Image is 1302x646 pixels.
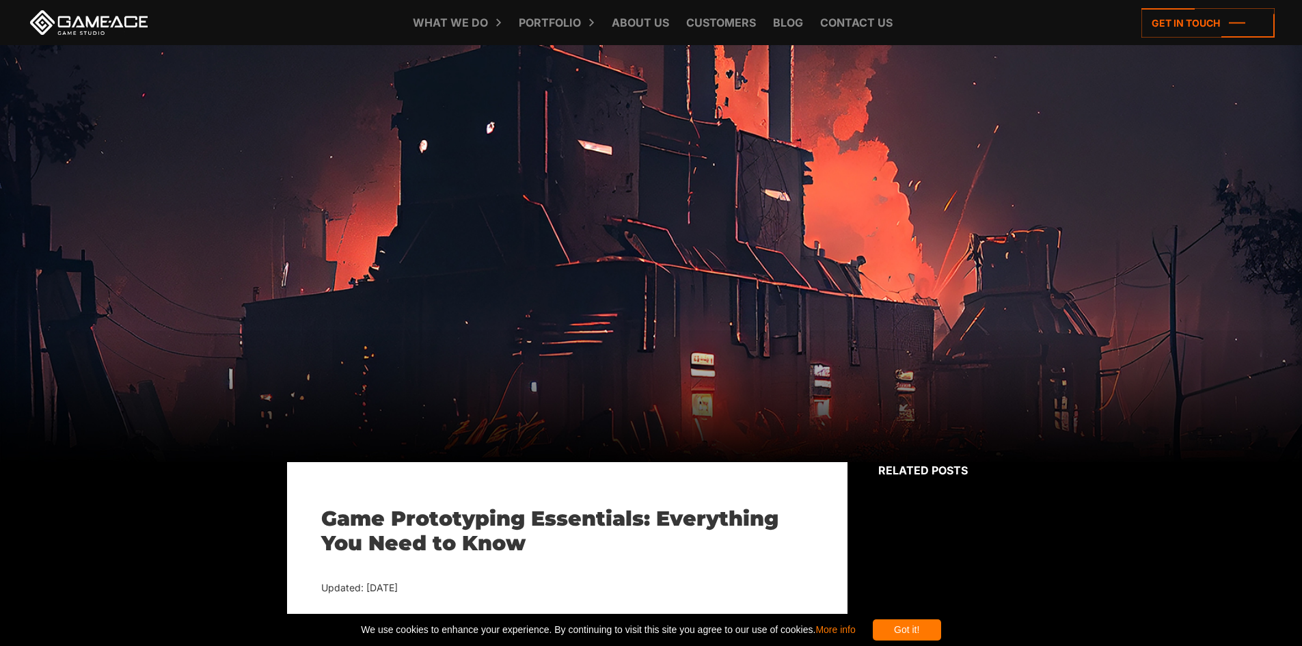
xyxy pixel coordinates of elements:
[321,580,813,597] div: Updated: [DATE]
[873,619,941,641] div: Got it!
[815,624,855,635] a: More info
[1141,8,1275,38] a: Get in touch
[321,507,813,556] h1: Game Prototyping Essentials: Everything You Need to Know
[361,619,855,641] span: We use cookies to enhance your experience. By continuing to visit this site you agree to our use ...
[878,462,1015,479] div: Related posts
